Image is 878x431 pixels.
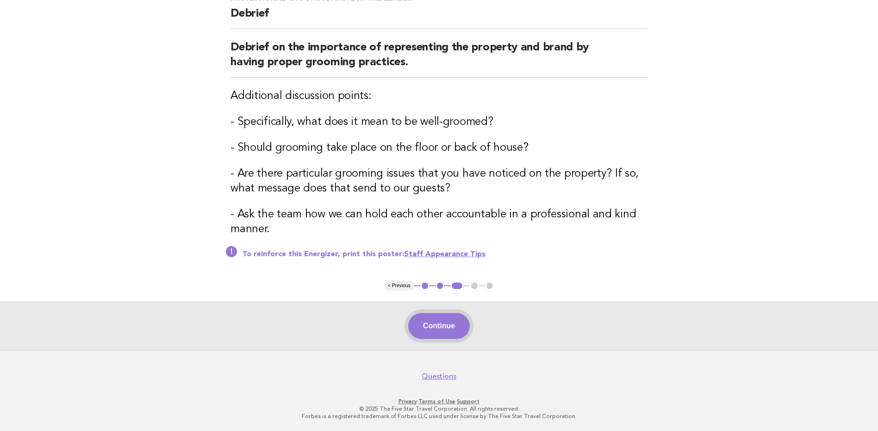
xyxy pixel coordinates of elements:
[230,207,648,237] h3: - Ask the team how we can hold each other accountable in a professional and kind manner.
[457,398,479,405] a: Support
[230,89,648,104] h3: Additional discussion points:
[230,40,648,78] h2: Debrief on the importance of representing the property and brand by having proper grooming practi...
[418,398,455,405] a: Terms of Use
[420,281,430,290] button: 1
[230,141,648,155] h3: - Should grooming take place on the floor or back of house?
[384,281,414,290] button: < Previous
[399,398,417,405] a: Privacy
[422,372,456,381] a: Questions
[408,313,470,339] button: Continue
[436,281,445,290] button: 2
[230,115,648,129] h3: - Specifically, what does it mean to be well-groomed?
[156,398,722,405] p: · ·
[156,405,722,413] p: © 2025 The Five Star Travel Corporation. All rights reserved.
[230,166,648,196] h3: - Are there particular grooming issues that you have noticed on the property? If so, what message...
[450,281,464,290] button: 3
[156,413,722,420] p: Forbes is a registered trademark of Forbes LLC used under license by The Five Star Travel Corpora...
[404,251,486,258] a: Staff Appearance Tips
[230,6,648,29] h2: Debrief
[243,250,648,259] p: To reinforce this Energizer, print this poster:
